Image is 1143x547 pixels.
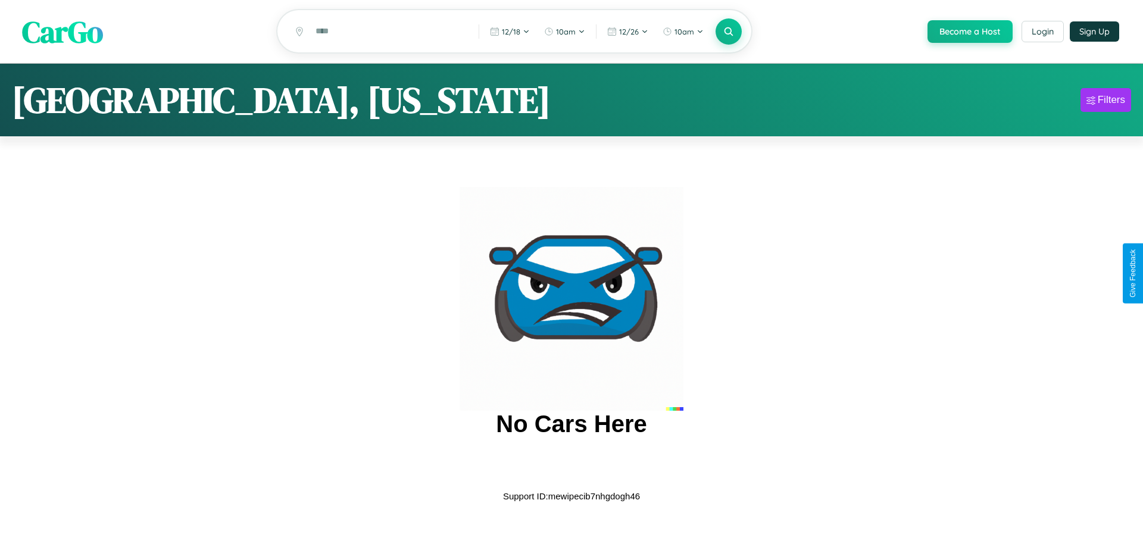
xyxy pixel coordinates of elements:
button: Filters [1080,88,1131,112]
h1: [GEOGRAPHIC_DATA], [US_STATE] [12,76,551,124]
div: Give Feedback [1129,249,1137,298]
span: 12 / 18 [502,27,520,36]
span: 10am [556,27,576,36]
div: Filters [1098,94,1125,106]
h2: No Cars Here [496,411,647,437]
button: Become a Host [927,20,1013,43]
button: 10am [657,22,710,41]
span: 12 / 26 [619,27,639,36]
button: Login [1022,21,1064,42]
span: CarGo [22,11,103,52]
img: car [460,187,683,411]
button: 12/18 [484,22,536,41]
button: 12/26 [601,22,654,41]
button: 10am [538,22,591,41]
p: Support ID: mewipecib7nhgdogh46 [503,488,640,504]
button: Sign Up [1070,21,1119,42]
span: 10am [674,27,694,36]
